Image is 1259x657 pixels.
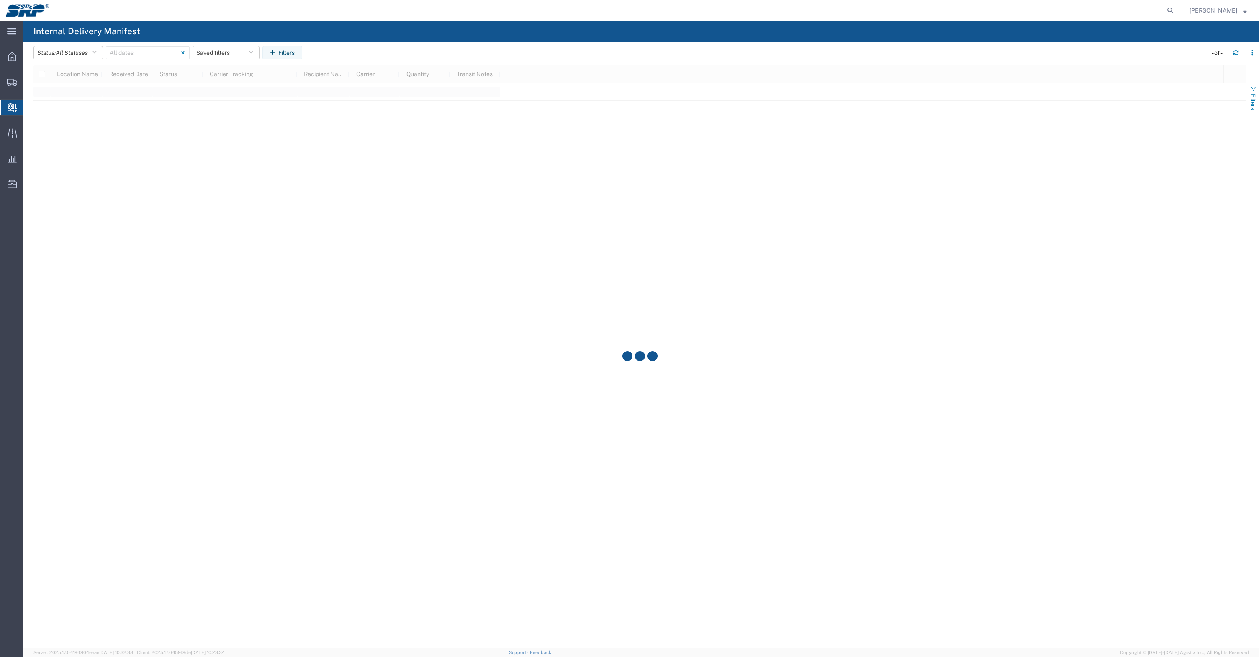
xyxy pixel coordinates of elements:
span: AC Chrisman [1190,6,1237,15]
span: [DATE] 10:32:38 [99,650,133,655]
span: Copyright © [DATE]-[DATE] Agistix Inc., All Rights Reserved [1120,649,1249,656]
span: Client: 2025.17.0-159f9de [137,650,225,655]
span: Server: 2025.17.0-1194904eeae [33,650,133,655]
span: Filters [1250,94,1256,110]
span: All Statuses [56,49,88,56]
div: - of - [1212,49,1226,57]
span: [DATE] 10:23:34 [191,650,225,655]
h4: Internal Delivery Manifest [33,21,140,42]
button: Status:All Statuses [33,46,103,59]
a: Support [509,650,530,655]
button: Filters [262,46,302,59]
img: logo [6,4,49,17]
button: Saved filters [193,46,260,59]
a: Feedback [530,650,551,655]
button: [PERSON_NAME] [1189,5,1247,15]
